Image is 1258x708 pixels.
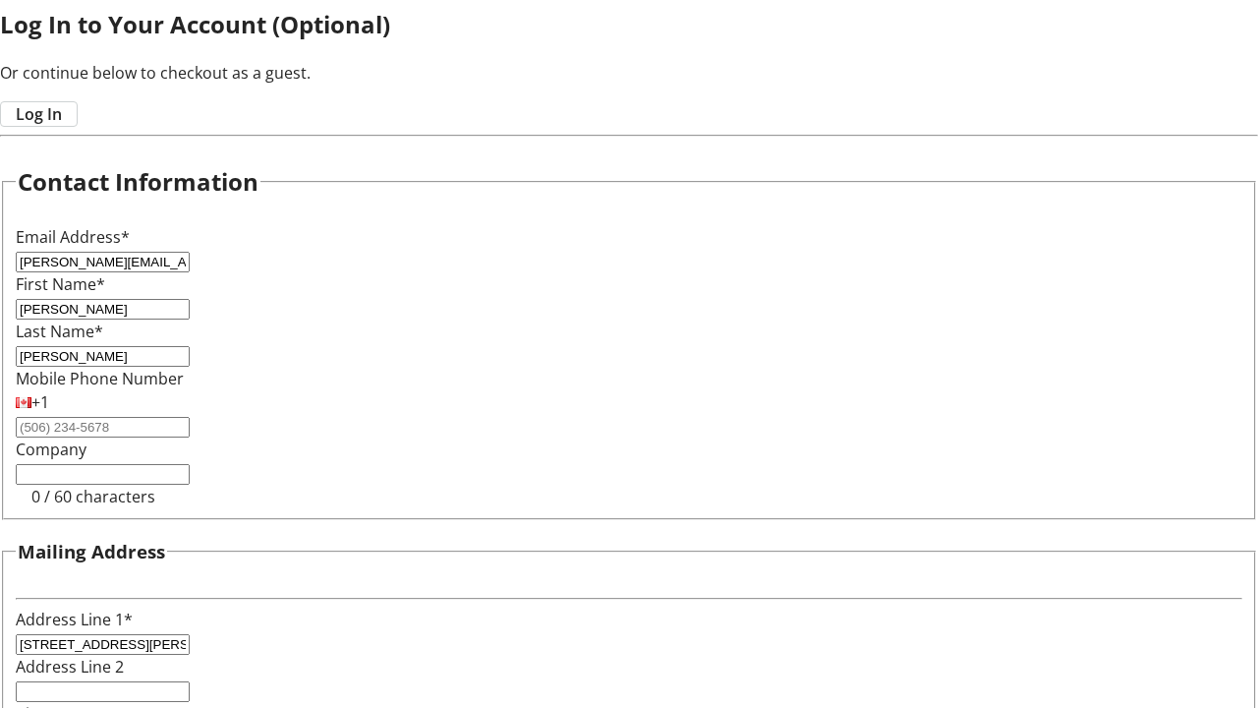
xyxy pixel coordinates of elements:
[16,634,190,655] input: Address
[16,656,124,678] label: Address Line 2
[18,538,165,565] h3: Mailing Address
[18,164,258,200] h2: Contact Information
[16,417,190,438] input: (506) 234-5678
[16,609,133,630] label: Address Line 1*
[16,273,105,295] label: First Name*
[16,439,86,460] label: Company
[16,368,184,389] label: Mobile Phone Number
[16,321,103,342] label: Last Name*
[16,226,130,248] label: Email Address*
[31,486,155,507] tr-character-limit: 0 / 60 characters
[16,102,62,126] span: Log In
